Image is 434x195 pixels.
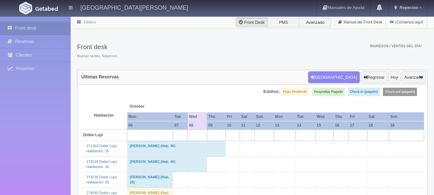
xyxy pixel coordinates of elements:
[188,121,207,130] th: 08
[226,121,240,130] th: 10
[334,121,349,130] th: 16
[127,141,226,156] td: [PERSON_NAME] (Hab. 35)
[388,71,401,84] button: Hoy
[315,112,333,121] th: Wed
[254,112,274,121] th: Sun
[402,71,426,84] button: Avanzar
[86,160,117,169] a: 274230 Doble Lujo/Habitación: 40
[398,5,419,10] span: Repecion
[389,112,424,121] th: Sun
[274,112,296,121] th: Mon
[127,172,173,188] td: [PERSON_NAME] (Hab. 20)
[127,156,207,172] td: [PERSON_NAME] (Hab. 40)
[173,121,188,130] th: 07
[281,88,309,96] label: Pago Pendiente
[94,113,114,118] strong: Habitación
[127,112,173,121] th: Mon
[361,71,387,84] button: Regresar
[77,43,118,50] h3: Front desk
[207,121,226,130] th: 09
[308,71,360,84] button: [GEOGRAPHIC_DATA]
[389,121,424,130] th: 19
[240,112,255,121] th: Sat
[370,44,422,48] span: Ingresos / Ventas del día
[263,89,280,95] label: Estatus:
[383,88,417,96] label: Check-out (pagado)
[349,121,367,130] th: 17
[267,18,299,27] label: PMS
[240,121,255,130] th: 11
[274,121,296,130] th: 13
[86,175,117,184] a: 274236 Doble Lujo/Habitación: 20
[19,2,32,14] img: Getabed
[83,133,103,137] b: Doble Lujo
[367,121,389,130] th: 18
[349,112,367,121] th: Fri
[207,112,226,121] th: Thu
[312,88,345,96] label: Hospedaje Pagado
[130,104,185,109] span: October
[188,112,207,121] th: Wed
[296,121,315,130] th: 14
[81,75,119,79] h4: Últimas Reservas
[299,18,331,27] label: Avanzado
[335,16,386,29] a: Manual del Front Desk
[83,20,96,24] a: Tablero
[315,121,333,130] th: 15
[386,16,427,29] a: ¡Comienza aquí!
[173,112,188,121] th: Tue
[348,88,380,96] label: Check-in (pagado)
[296,112,315,121] th: Tue
[35,6,58,11] img: Getabed
[226,112,240,121] th: Fri
[254,121,274,130] th: 12
[77,54,118,59] span: Buenas tardes, Repecion.
[334,112,349,121] th: Thu
[86,144,117,153] a: 271363 Doble Lujo/Habitación: 35
[235,18,268,27] label: Front Desk
[80,3,188,11] h4: [GEOGRAPHIC_DATA][PERSON_NAME]
[127,121,173,130] th: 06
[367,112,389,121] th: Sat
